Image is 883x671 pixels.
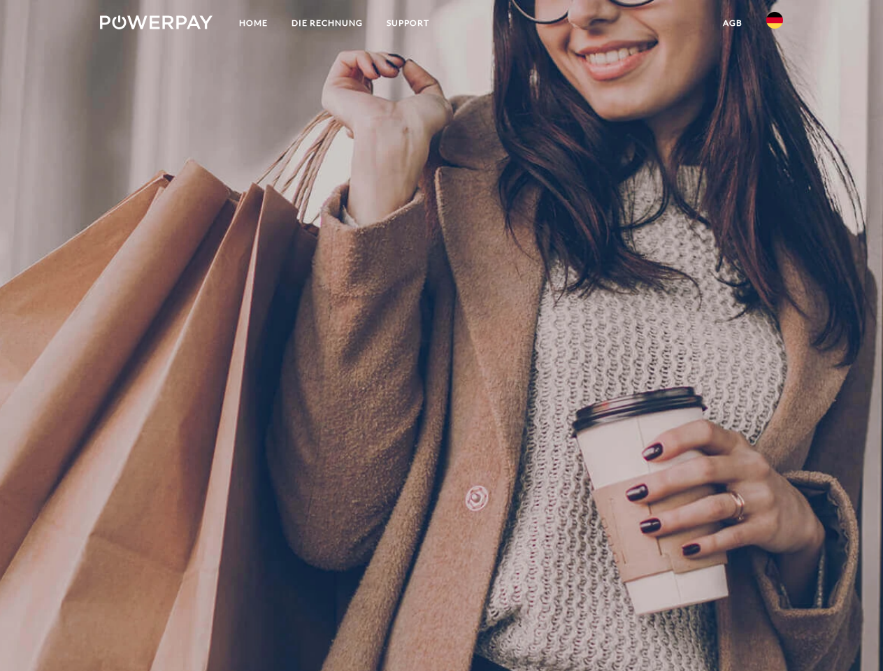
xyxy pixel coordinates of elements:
[375,10,441,36] a: SUPPORT
[280,10,375,36] a: DIE RECHNUNG
[100,15,213,29] img: logo-powerpay-white.svg
[227,10,280,36] a: Home
[711,10,754,36] a: agb
[766,12,783,29] img: de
